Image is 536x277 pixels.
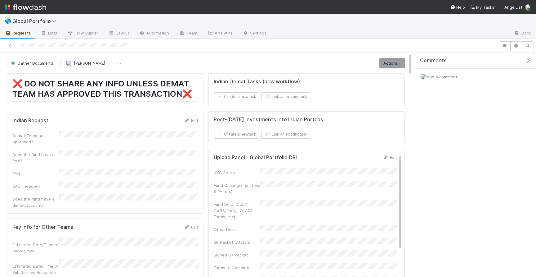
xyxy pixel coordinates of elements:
[214,252,260,258] div: Signed SR Packet
[214,239,260,245] div: SR Packet (Attach)
[214,79,300,85] h5: Indian Demat Tasks (new workflow)
[214,155,297,161] h5: Upload Panel - Global Portfolio DRI
[12,196,59,208] div: Does the fund have a demat account?
[12,183,59,189] div: SALT needed?
[214,201,260,220] div: Fund Docs (CoLP, CoGS, PoA, LO, AML Forms, etc)
[5,2,46,12] img: logo-inverted-e16ddd16eac7371096b0.svg
[103,29,134,39] a: Layout
[174,29,202,39] a: Team
[450,4,465,10] div: Help
[5,30,31,36] span: Requests
[261,92,310,101] button: Link an existingtask
[12,118,48,124] h5: Indian Request
[420,58,447,64] span: Comments
[202,29,238,39] a: Analytics
[184,224,198,229] a: Edit
[420,74,427,80] img: avatar_e0ab5a02-4425-4644-8eca-231d5bcccdf4.png
[12,151,59,164] div: Does the fund have a PAN?
[525,4,531,11] img: avatar_e0ab5a02-4425-4644-8eca-231d5bcccdf4.png
[214,182,260,195] div: Fund Closing/Final Docs (LPA, etc)
[36,29,62,39] a: Data
[7,58,58,68] button: Gather Documents
[470,4,494,10] a: My Tasks
[12,132,59,145] div: Demat Team has approved?
[214,226,260,233] div: Other Docs
[134,29,174,39] a: Automation
[74,61,105,66] span: [PERSON_NAME]
[12,79,198,102] h1: ❌ DO NOT SHARE ANY INFO UNLESS DEMAT TEAM HAS APPROVED THIS TRANSACTION❌
[238,29,271,39] a: Settings
[184,118,198,123] a: Edit
[504,5,522,10] span: AngelList
[62,29,103,39] a: Flow Builder
[470,5,494,10] span: My Tasks
[214,130,259,139] button: Create a newtask
[66,60,72,66] img: avatar_e0ab5a02-4425-4644-8eca-231d5bcccdf4.png
[214,265,260,271] div: Forms to Complete
[12,170,59,177] div: PAN
[12,224,73,230] h5: Key Info for Other Teams
[12,18,60,24] span: Global Portfolio
[5,18,11,24] span: 🌎
[382,155,397,160] a: Edit
[60,58,109,68] button: [PERSON_NAME]
[214,169,260,176] div: KYC Packet
[10,61,54,66] span: Gather Documents
[509,29,536,39] a: Docs
[427,74,460,79] span: Add a comment...
[214,92,259,101] button: Create a newtask
[379,58,405,68] a: Actions
[12,242,59,254] div: Estimated Date/Time of Reply Email
[261,130,310,139] button: Link an existingtask
[67,30,98,36] span: Flow Builder
[214,117,323,123] h5: Post-[DATE] Investments into Indian Portcos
